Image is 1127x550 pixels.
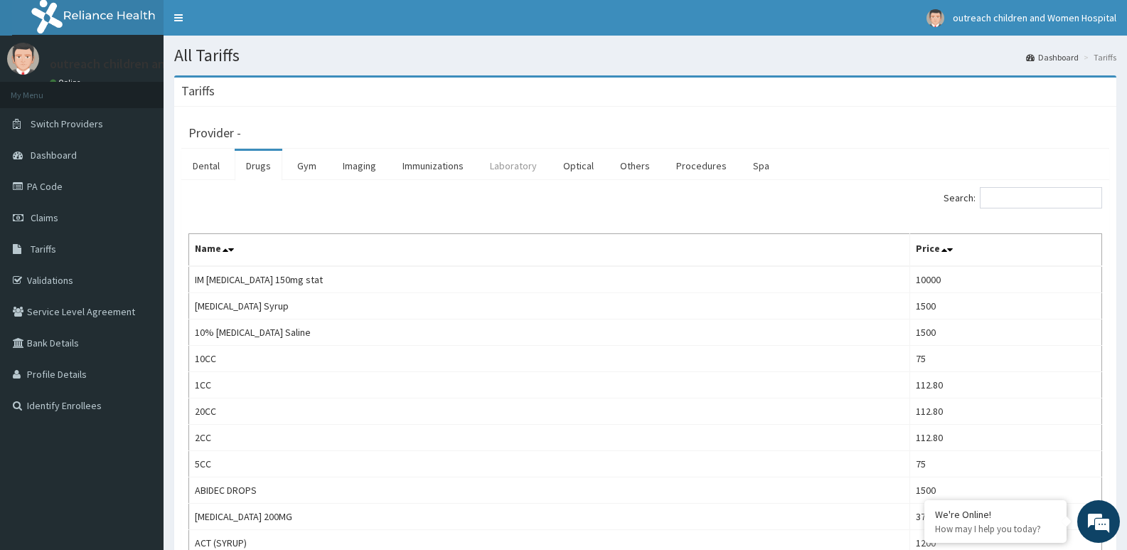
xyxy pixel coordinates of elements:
[188,127,241,139] h3: Provider -
[909,451,1101,477] td: 75
[909,266,1101,293] td: 10000
[189,372,910,398] td: 1CC
[944,187,1102,208] label: Search:
[909,346,1101,372] td: 75
[935,523,1056,535] p: How may I help you today?
[7,43,39,75] img: User Image
[181,85,215,97] h3: Tariffs
[31,243,56,255] span: Tariffs
[609,151,661,181] a: Others
[189,504,910,530] td: [MEDICAL_DATA] 200MG
[909,319,1101,346] td: 1500
[189,451,910,477] td: 5CC
[189,346,910,372] td: 10CC
[50,78,84,88] a: Online
[286,151,328,181] a: Gym
[189,398,910,425] td: 20CC
[479,151,548,181] a: Laboratory
[980,187,1102,208] input: Search:
[31,117,103,130] span: Switch Providers
[189,425,910,451] td: 2CC
[31,149,77,162] span: Dashboard
[331,151,388,181] a: Imaging
[31,211,58,224] span: Claims
[189,266,910,293] td: IM [MEDICAL_DATA] 150mg stat
[391,151,475,181] a: Immunizations
[235,151,282,181] a: Drugs
[1080,51,1116,63] li: Tariffs
[552,151,605,181] a: Optical
[189,319,910,346] td: 10% [MEDICAL_DATA] Saline
[189,477,910,504] td: ABIDEC DROPS
[181,151,231,181] a: Dental
[189,234,910,267] th: Name
[174,46,1116,65] h1: All Tariffs
[935,508,1056,521] div: We're Online!
[909,398,1101,425] td: 112.80
[909,504,1101,530] td: 375
[909,477,1101,504] td: 1500
[909,293,1101,319] td: 1500
[909,372,1101,398] td: 112.80
[50,58,266,70] p: outreach children and Women Hospital
[1026,51,1079,63] a: Dashboard
[926,9,944,27] img: User Image
[953,11,1116,24] span: outreach children and Women Hospital
[909,425,1101,451] td: 112.80
[742,151,781,181] a: Spa
[189,293,910,319] td: [MEDICAL_DATA] Syrup
[909,234,1101,267] th: Price
[665,151,738,181] a: Procedures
